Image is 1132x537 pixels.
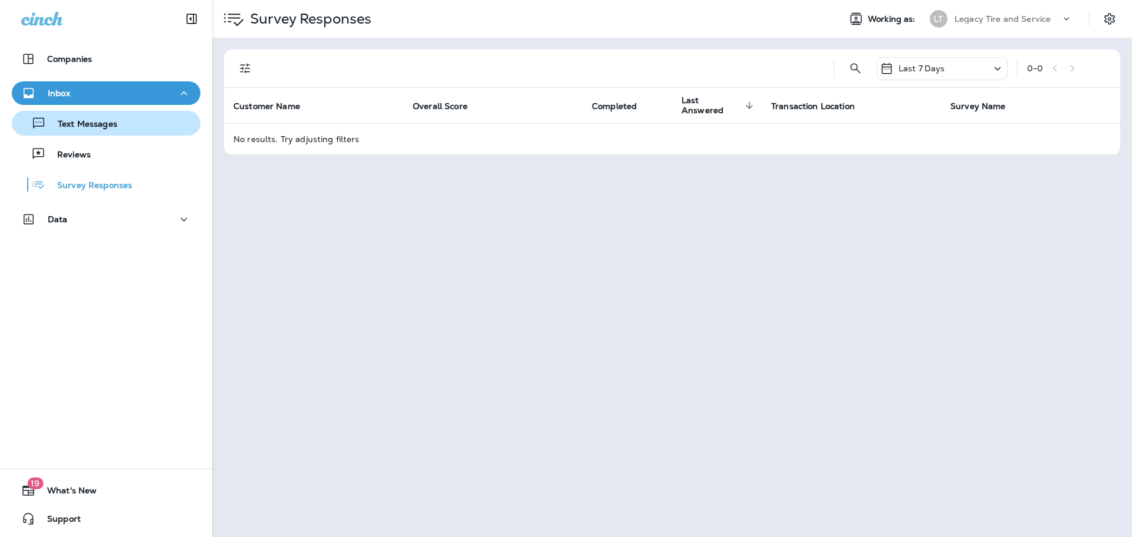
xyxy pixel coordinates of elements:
[955,14,1051,24] p: Legacy Tire and Service
[592,101,652,111] span: Completed
[930,10,947,28] div: LT
[48,88,70,98] p: Inbox
[245,10,371,28] p: Survey Responses
[47,54,92,64] p: Companies
[35,486,97,500] span: What's New
[233,101,315,111] span: Customer Name
[682,95,742,116] span: Last Answered
[12,111,200,136] button: Text Messages
[45,180,132,192] p: Survey Responses
[12,141,200,166] button: Reviews
[771,101,870,111] span: Transaction Location
[950,101,1021,111] span: Survey Name
[175,7,208,31] button: Collapse Sidebar
[12,507,200,531] button: Support
[413,101,483,111] span: Overall Score
[48,215,68,224] p: Data
[12,172,200,197] button: Survey Responses
[12,81,200,105] button: Inbox
[224,123,1120,154] td: No results. Try adjusting filters
[233,101,300,111] span: Customer Name
[12,479,200,502] button: 19What's New
[1099,8,1120,29] button: Settings
[682,95,757,116] span: Last Answered
[1027,64,1043,73] div: 0 - 0
[12,207,200,231] button: Data
[771,101,855,111] span: Transaction Location
[12,47,200,71] button: Companies
[899,64,945,73] p: Last 7 Days
[592,101,637,111] span: Completed
[950,101,1006,111] span: Survey Name
[46,119,117,130] p: Text Messages
[233,57,257,80] button: Filters
[45,150,91,161] p: Reviews
[413,101,468,111] span: Overall Score
[27,477,43,489] span: 19
[35,514,81,528] span: Support
[868,14,918,24] span: Working as:
[844,57,867,80] button: Search Survey Responses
